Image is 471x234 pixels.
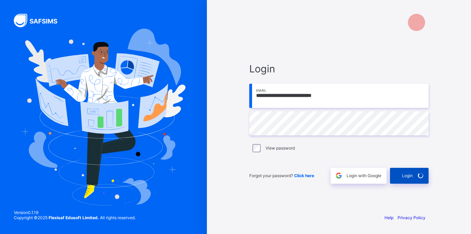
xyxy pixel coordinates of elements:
span: Login with Google [347,173,381,178]
a: Privacy Policy [398,215,425,220]
span: Copyright © 2025 All rights reserved. [14,215,136,220]
img: google.396cfc9801f0270233282035f929180a.svg [335,172,343,180]
img: Hero Image [21,29,186,205]
span: Version 0.1.19 [14,210,136,215]
span: Login [402,173,413,178]
span: Login [249,63,429,75]
img: SAFSIMS Logo [14,14,66,27]
a: Help [384,215,393,220]
a: Click here [294,173,314,178]
label: View password [265,145,295,151]
strong: Flexisaf Edusoft Limited. [49,215,99,220]
span: Forgot your password? [249,173,314,178]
